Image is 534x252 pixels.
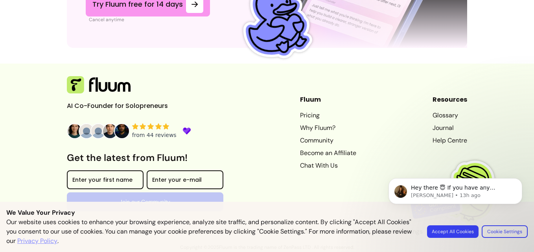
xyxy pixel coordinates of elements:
[300,123,356,133] a: Why Fluum?
[433,136,467,145] a: Help Centre
[152,177,218,185] input: Enter your e-mail
[67,76,131,93] img: Fluum Logo
[300,95,356,104] header: Fluum
[408,144,506,242] img: Fluum is GDPR compliant
[6,208,528,217] p: We Value Your Privacy
[72,177,138,185] input: Enter your first name
[377,162,534,248] iframe: Intercom notifications message
[300,111,356,120] a: Pricing
[433,95,467,104] header: Resources
[89,16,210,23] p: Cancel anytime
[6,217,418,246] p: Our website uses cookies to enhance your browsing experience, analyze site traffic, and personali...
[17,236,57,246] a: Privacy Policy
[300,161,356,170] a: Chat With Us
[67,152,223,164] h3: Get the latest from Fluum!
[433,111,467,120] a: Glossary
[300,148,356,158] a: Become an Affiliate
[300,136,356,145] a: Community
[67,101,185,111] p: AI Co-Founder for Solopreneurs
[433,123,467,133] a: Journal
